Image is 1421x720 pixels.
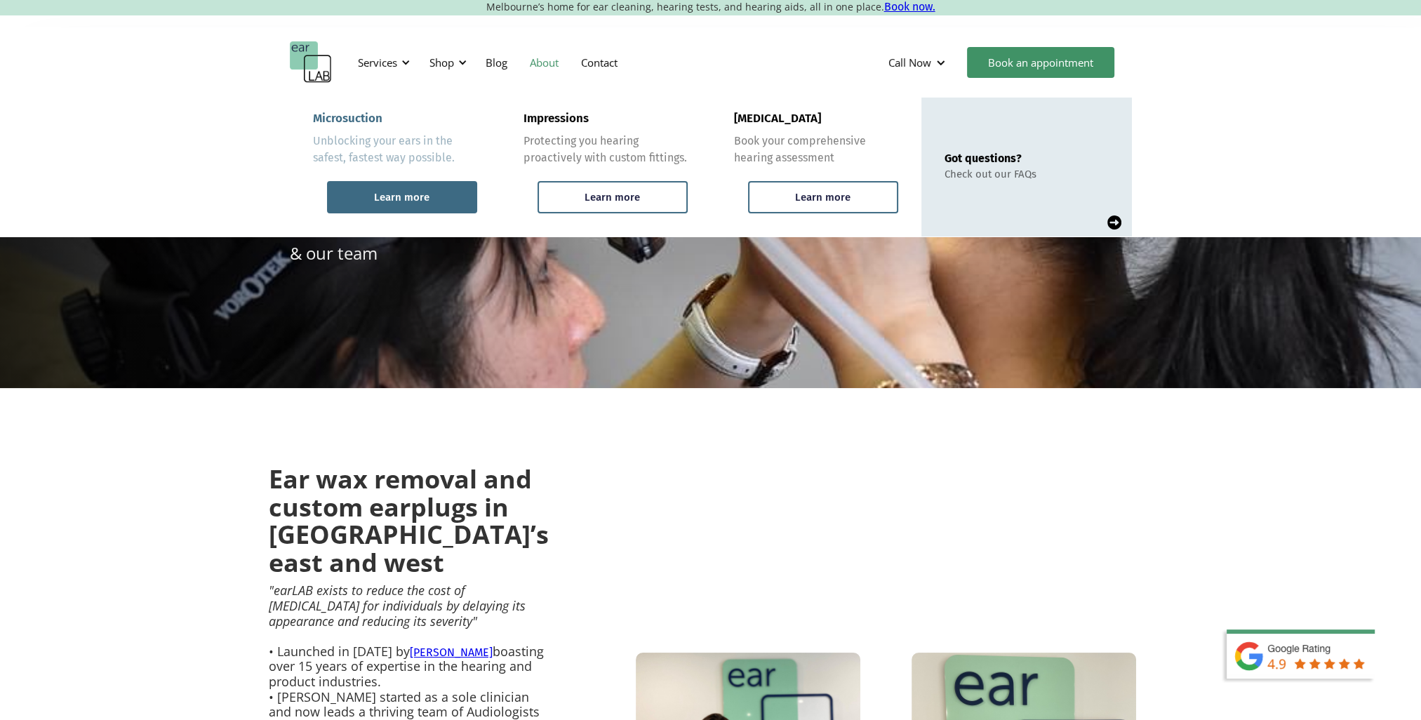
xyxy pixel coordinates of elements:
div: Learn more [585,191,640,204]
a: Contact [570,42,629,83]
div: Impressions [523,112,589,126]
a: [MEDICAL_DATA]Book your comprehensive hearing assessmentLearn more [711,98,921,236]
a: About [519,42,570,83]
a: Book an appointment [967,47,1114,78]
div: Microsuction [313,112,382,126]
div: Call Now [888,55,931,69]
div: Services [358,55,397,69]
div: Book your comprehensive hearing assessment [734,133,898,166]
div: Shop [421,41,471,84]
div: Check out our FAQs [945,168,1036,180]
div: Got questions? [945,152,1036,165]
div: Unblocking your ears in the safest, fastest way possible. [313,133,477,166]
a: home [290,41,332,84]
div: Call Now [877,41,960,84]
h2: Ear wax removal and custom earplugs in [GEOGRAPHIC_DATA]’s east and west [269,465,549,576]
div: Shop [429,55,454,69]
div: [MEDICAL_DATA] [734,112,821,126]
div: Learn more [795,191,850,204]
p: & our team [290,241,378,265]
div: Protecting you hearing proactively with custom fittings. [523,133,688,166]
a: Blog [474,42,519,83]
div: Learn more [374,191,429,204]
a: ImpressionsProtecting you hearing proactively with custom fittings.Learn more [500,98,711,236]
em: "earLAB exists to reduce the cost of [MEDICAL_DATA] for individuals by delaying its appearance an... [269,582,526,629]
a: [PERSON_NAME] [410,646,493,659]
a: MicrosuctionUnblocking your ears in the safest, fastest way possible.Learn more [290,98,500,236]
a: Got questions?Check out our FAQs [921,98,1132,236]
div: Services [349,41,414,84]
